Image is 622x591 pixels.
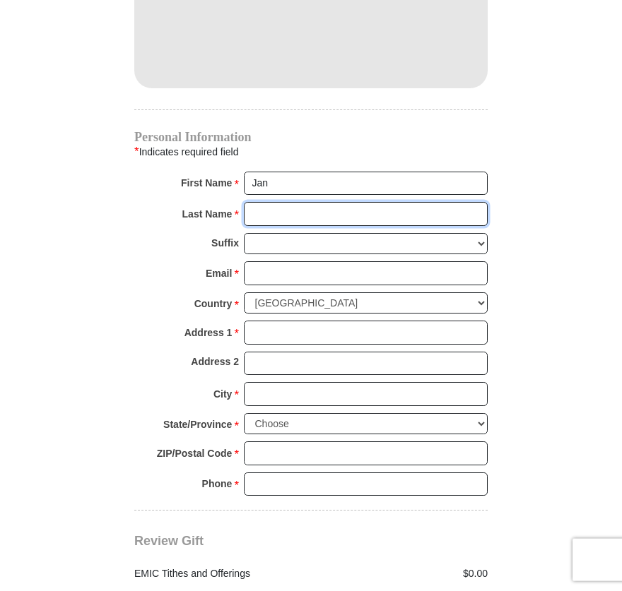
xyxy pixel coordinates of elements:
[134,534,204,548] span: Review Gift
[311,566,495,581] div: $0.00
[182,204,233,224] strong: Last Name
[157,443,233,463] strong: ZIP/Postal Code
[206,263,232,283] strong: Email
[163,414,232,434] strong: State/Province
[191,352,239,371] strong: Address 2
[211,233,239,253] strong: Suffix
[184,323,233,342] strong: Address 1
[127,566,312,581] div: EMIC Tithes and Offerings
[134,131,488,143] h4: Personal Information
[181,173,232,193] strong: First Name
[194,294,233,314] strong: Country
[213,384,232,404] strong: City
[134,143,488,161] div: Indicates required field
[202,474,233,494] strong: Phone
